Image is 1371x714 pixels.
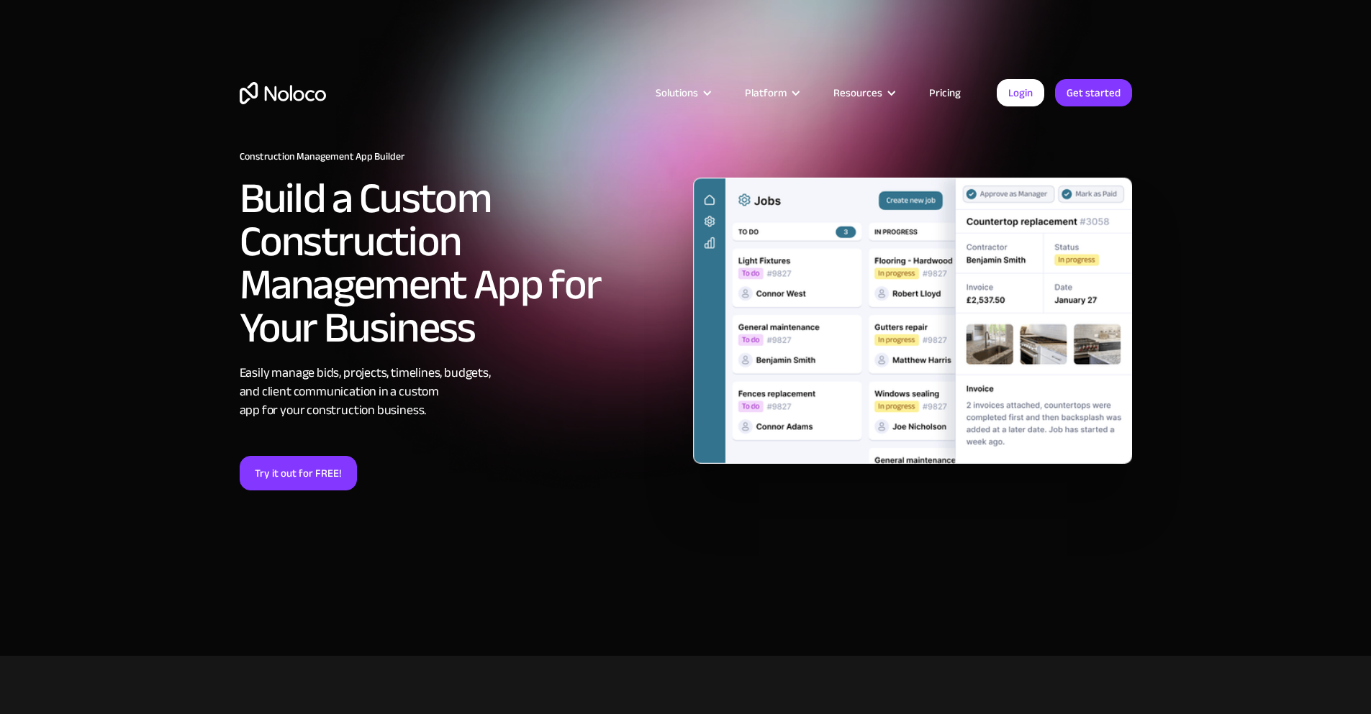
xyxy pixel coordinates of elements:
a: Login [997,79,1044,106]
div: Platform [745,83,787,102]
a: Pricing [911,83,979,102]
div: Resources [815,83,911,102]
a: Get started [1055,79,1132,106]
div: Resources [833,83,882,102]
div: Solutions [638,83,727,102]
a: Try it out for FREE! [240,456,357,490]
div: Easily manage bids, projects, timelines, budgets, and client communication in a custom app for yo... [240,364,679,420]
h2: Build a Custom Construction Management App for Your Business [240,177,679,349]
div: Platform [727,83,815,102]
a: home [240,82,326,104]
div: Solutions [656,83,698,102]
